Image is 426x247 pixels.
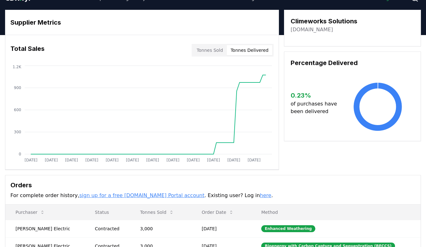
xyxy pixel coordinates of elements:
tspan: [DATE] [65,158,78,162]
button: Tonnes Delivered [227,45,272,55]
button: Tonnes Sold [193,45,227,55]
tspan: 300 [14,130,21,134]
a: [DOMAIN_NAME] [291,26,333,33]
a: sign up for a free [DOMAIN_NAME] Portal account [79,192,205,198]
h3: Climeworks Solutions [291,16,357,26]
div: Enhanced Weathering [261,225,315,232]
button: Order Date [197,206,239,219]
tspan: [DATE] [227,158,240,162]
button: Tonnes Sold [135,206,179,219]
tspan: 600 [14,108,21,112]
tspan: [DATE] [25,158,38,162]
div: Contracted [95,226,125,232]
tspan: [DATE] [207,158,220,162]
tspan: 1.2K [13,65,22,69]
h3: 0.23 % [291,91,341,100]
p: Method [256,209,416,215]
tspan: 0 [19,152,21,156]
tspan: [DATE] [248,158,261,162]
tspan: [DATE] [167,158,180,162]
tspan: [DATE] [45,158,58,162]
h3: Total Sales [10,44,45,57]
tspan: 900 [14,86,21,90]
p: of purchases have been delivered [291,100,341,115]
td: 3,000 [130,220,192,237]
td: [DATE] [192,220,251,237]
td: [PERSON_NAME] Electric [5,220,85,237]
p: Status [90,209,125,215]
h3: Orders [10,180,416,190]
a: here [260,192,271,198]
button: Purchaser [10,206,50,219]
tspan: [DATE] [106,158,119,162]
tspan: [DATE] [187,158,200,162]
h3: Percentage Delivered [291,58,414,68]
tspan: [DATE] [126,158,139,162]
tspan: [DATE] [85,158,98,162]
h3: Supplier Metrics [10,18,274,27]
p: For complete order history, . Existing user? Log in . [10,192,416,199]
tspan: [DATE] [146,158,159,162]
